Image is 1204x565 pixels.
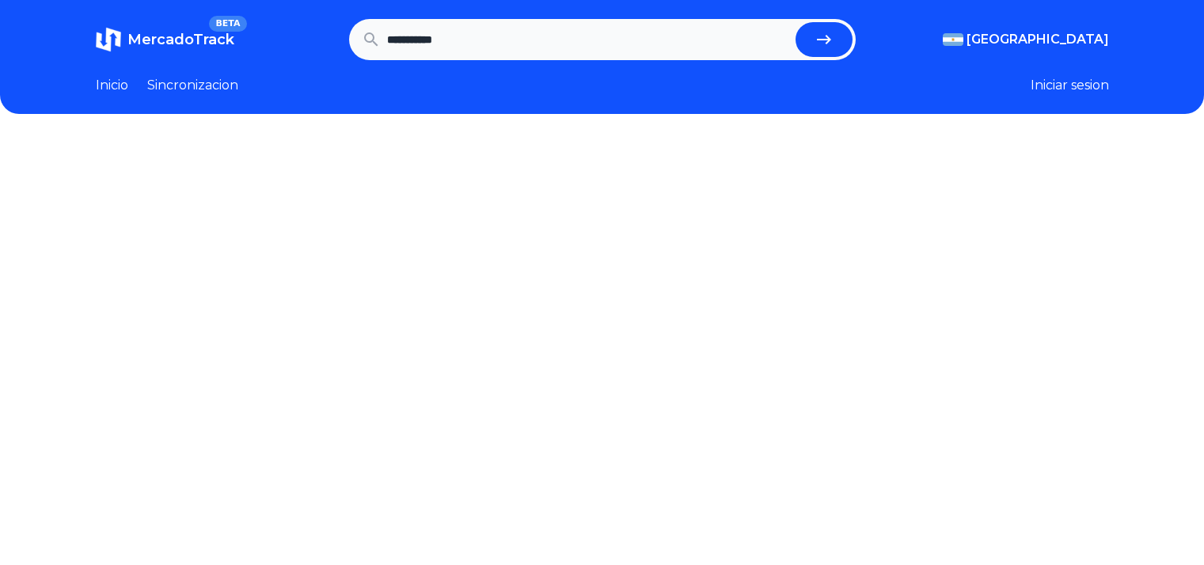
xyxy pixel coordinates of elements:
[1031,76,1109,95] button: Iniciar sesion
[943,30,1109,49] button: [GEOGRAPHIC_DATA]
[96,76,128,95] a: Inicio
[147,76,238,95] a: Sincronizacion
[96,27,234,52] a: MercadoTrackBETA
[209,16,246,32] span: BETA
[967,30,1109,49] span: [GEOGRAPHIC_DATA]
[943,33,963,46] img: Argentina
[96,27,121,52] img: MercadoTrack
[127,31,234,48] span: MercadoTrack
